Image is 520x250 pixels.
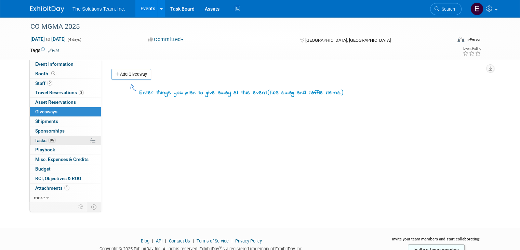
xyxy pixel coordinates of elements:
[30,36,66,42] span: [DATE] [DATE]
[30,126,101,136] a: Sponsorships
[35,109,57,114] span: Giveaways
[139,88,344,97] div: Enter things you plan to give away at this event like swag and raffle items
[235,238,262,243] a: Privacy Policy
[141,238,149,243] a: Blog
[146,36,186,43] button: Committed
[35,166,51,172] span: Budget
[30,164,101,174] a: Budget
[30,60,101,69] a: Event Information
[156,238,162,243] a: API
[34,195,45,200] span: more
[30,174,101,183] a: ROI, Objectives & ROO
[48,48,59,53] a: Edit
[470,2,483,15] img: Eli Gooden
[439,7,455,12] span: Search
[30,98,101,107] a: Asset Reservations
[35,185,69,191] span: Attachments
[30,47,59,54] td: Tags
[430,3,462,15] a: Search
[35,61,74,67] span: Event Information
[35,90,84,95] span: Travel Reservations
[47,80,52,86] span: 2
[75,202,87,211] td: Personalize Event Tab Strip
[35,99,76,105] span: Asset Reservations
[30,136,101,145] a: Tasks0%
[72,6,125,12] span: The Solutions Team, Inc.
[35,128,65,134] span: Sponsorships
[383,236,490,247] div: Invite your team members and start collaborating:
[267,89,270,96] span: (
[67,37,81,42] span: (4 days)
[415,36,481,46] div: Event Format
[465,37,481,42] div: In-Person
[35,71,56,76] span: Booth
[50,71,56,76] span: Booth not reserved yet
[150,238,155,243] span: |
[30,155,101,164] a: Misc. Expenses & Credits
[305,38,391,43] span: [GEOGRAPHIC_DATA], [GEOGRAPHIC_DATA]
[87,202,101,211] td: Toggle Event Tabs
[48,138,56,143] span: 0%
[169,238,190,243] a: Contact Us
[35,138,56,143] span: Tasks
[30,107,101,116] a: Giveaways
[191,238,196,243] span: |
[230,238,234,243] span: |
[111,69,151,80] a: Add Giveaway
[457,37,464,42] img: Format-Inperson.png
[463,47,481,50] div: Event Rating
[79,90,84,95] span: 3
[64,185,69,190] span: 1
[30,69,101,78] a: Booth
[30,88,101,97] a: Travel Reservations3
[341,89,344,96] span: )
[35,157,89,162] span: Misc. Expenses & Credits
[197,238,229,243] a: Terms of Service
[30,6,64,13] img: ExhibitDay
[30,117,101,126] a: Shipments
[30,193,101,202] a: more
[163,238,168,243] span: |
[35,176,81,181] span: ROI, Objectives & ROO
[30,79,101,88] a: Staff2
[30,184,101,193] a: Attachments1
[35,147,55,152] span: Playbook
[219,246,222,249] sup: ®
[30,145,101,154] a: Playbook
[28,21,443,33] div: CO MGMA 2025
[35,80,52,86] span: Staff
[35,118,58,124] span: Shipments
[45,36,51,42] span: to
